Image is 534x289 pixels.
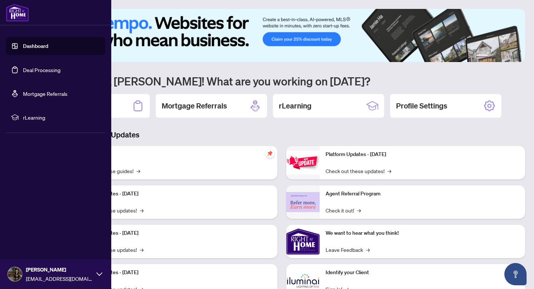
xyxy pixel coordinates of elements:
[78,190,271,198] p: Platform Updates - [DATE]
[326,269,519,277] p: Identify your Client
[326,167,391,175] a: Check out these updates!→
[503,55,506,58] button: 4
[23,90,67,97] a: Mortgage Referrals
[396,101,447,111] h2: Profile Settings
[357,206,361,214] span: →
[23,43,48,49] a: Dashboard
[491,55,494,58] button: 2
[266,149,274,158] span: pushpin
[39,130,525,140] h3: Brokerage & Industry Updates
[366,246,370,254] span: →
[136,167,140,175] span: →
[326,190,519,198] p: Agent Referral Program
[497,55,500,58] button: 3
[476,55,488,58] button: 1
[279,101,311,111] h2: rLearning
[286,151,320,174] img: Platform Updates - June 23, 2025
[509,55,512,58] button: 5
[326,150,519,159] p: Platform Updates - [DATE]
[39,74,525,88] h1: Welcome back [PERSON_NAME]! What are you working on [DATE]?
[26,266,93,274] span: [PERSON_NAME]
[78,150,271,159] p: Self-Help
[515,55,518,58] button: 6
[140,206,144,214] span: →
[326,229,519,237] p: We want to hear what you think!
[140,246,144,254] span: →
[286,225,320,258] img: We want to hear what you think!
[23,113,100,121] span: rLearning
[6,4,29,22] img: logo
[8,267,22,281] img: Profile Icon
[39,9,525,62] img: Slide 0
[78,269,271,277] p: Platform Updates - [DATE]
[388,167,391,175] span: →
[286,192,320,212] img: Agent Referral Program
[326,246,370,254] a: Leave Feedback→
[162,101,227,111] h2: Mortgage Referrals
[78,229,271,237] p: Platform Updates - [DATE]
[26,275,93,283] span: [EMAIL_ADDRESS][DOMAIN_NAME]
[326,206,361,214] a: Check it out!→
[504,263,527,285] button: Open asap
[23,66,60,73] a: Deal Processing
